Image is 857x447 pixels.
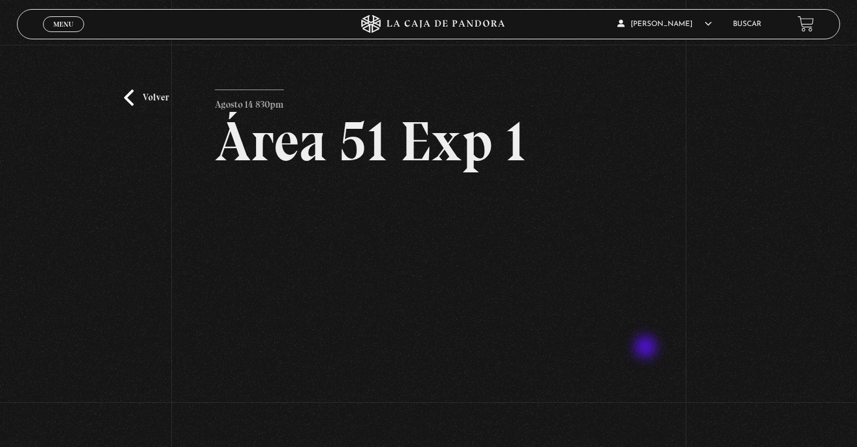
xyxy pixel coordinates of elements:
[215,90,284,114] p: Agosto 14 830pm
[733,21,761,28] a: Buscar
[215,114,643,169] h2: Área 51 Exp 1
[215,188,643,428] iframe: Dailymotion video player – PROGRAMA - AREA 51 - 14 DE AGOSTO
[124,90,169,106] a: Volver
[53,21,73,28] span: Menu
[798,16,814,32] a: View your shopping cart
[617,21,712,28] span: [PERSON_NAME]
[50,31,78,39] span: Cerrar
